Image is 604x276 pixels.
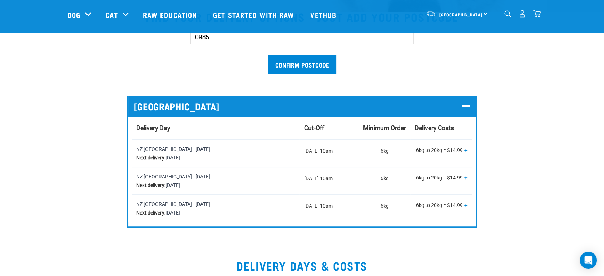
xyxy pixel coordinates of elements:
[464,146,468,153] span: +
[132,117,299,140] th: Delivery Day
[415,145,468,157] p: 6kg to 20kg = $14.99 20kg to 40kg = $29.99 Over 40kg = $44.99
[359,167,410,194] td: 6kg
[504,10,511,17] img: home-icon-1@2x.png
[426,10,436,17] img: van-moving.png
[359,117,410,140] th: Minimum Order
[299,167,359,194] td: [DATE] 10am
[136,0,206,29] a: Raw Education
[464,202,468,208] button: Show all tiers
[410,117,472,140] th: Delivery Costs
[580,252,597,269] div: Open Intercom Messenger
[519,10,526,18] img: user.png
[299,139,359,167] td: [DATE] 10am
[533,10,541,18] img: home-icon@2x.png
[134,101,219,112] span: [GEOGRAPHIC_DATA]
[134,101,470,112] p: [GEOGRAPHIC_DATA]
[464,174,468,181] span: +
[464,147,468,153] button: Show all tiers
[415,172,468,185] p: 6kg to 20kg = $14.99 20kg to 40kg = $29.99 Over 40kg = $44.99
[190,30,414,44] input: Enter your postcode here...
[359,194,410,222] td: 6kg
[206,0,303,29] a: Get started with Raw
[268,55,336,74] input: Confirm postcode
[359,139,410,167] td: 6kg
[439,13,482,16] span: [GEOGRAPHIC_DATA]
[136,155,165,161] strong: Next delivery:
[136,200,295,217] div: NZ [GEOGRAPHIC_DATA] - [DATE] [DATE]
[464,201,468,208] span: +
[136,172,295,189] div: NZ [GEOGRAPHIC_DATA] - [DATE] [DATE]
[299,117,359,140] th: Cut-Off
[415,200,468,212] p: 6kg to 20kg = $14.99 20kg to 40kg = $29.99 Over 40kg = $44.99
[105,9,118,20] a: Cat
[68,9,80,20] a: Dog
[136,145,295,162] div: NZ [GEOGRAPHIC_DATA] - [DATE] [DATE]
[303,0,345,29] a: Vethub
[136,182,165,188] strong: Next delivery:
[299,194,359,222] td: [DATE] 10am
[136,210,165,216] strong: Next delivery:
[464,174,468,181] button: Show all tiers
